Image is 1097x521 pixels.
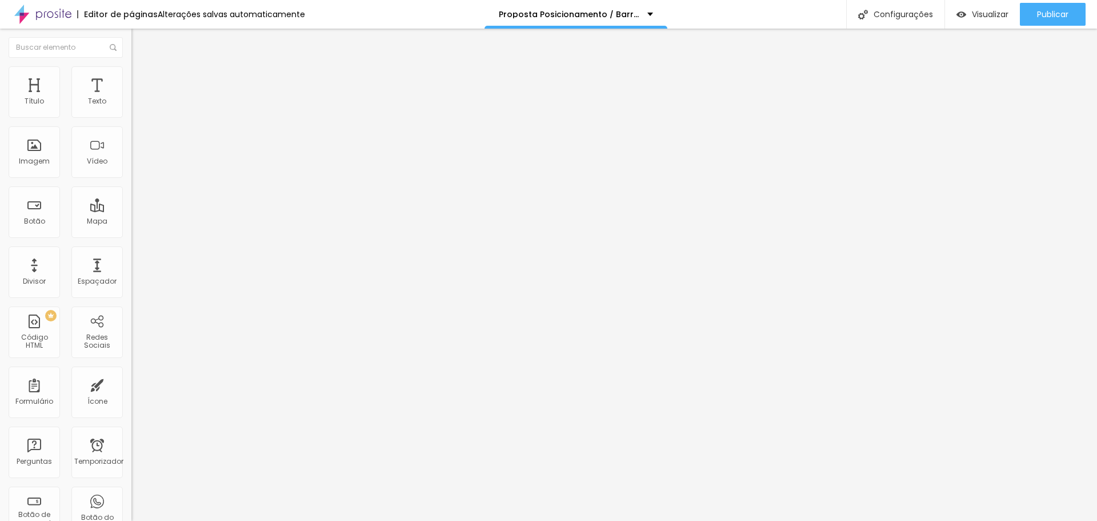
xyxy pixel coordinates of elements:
font: Imagem [19,156,50,166]
input: Buscar elemento [9,37,123,58]
iframe: Editor [131,29,1097,521]
font: Divisor [23,276,46,286]
font: Perguntas [17,456,52,466]
font: Alterações salvas automaticamente [158,9,305,20]
font: Formulário [15,396,53,406]
font: Editor de páginas [84,9,158,20]
font: Redes Sociais [84,332,110,350]
font: Publicar [1037,9,1068,20]
font: Configurações [874,9,933,20]
font: Ícone [87,396,107,406]
font: Mapa [87,216,107,226]
img: Ícone [858,10,868,19]
img: Ícone [110,44,117,51]
font: Temporizador [74,456,123,466]
button: Publicar [1020,3,1086,26]
font: Espaçador [78,276,117,286]
font: Texto [88,96,106,106]
font: Botão [24,216,45,226]
font: Proposta Posicionamento / Barra da Tijuca [499,9,680,20]
img: view-1.svg [956,10,966,19]
font: Vídeo [87,156,107,166]
font: Código HTML [21,332,48,350]
button: Visualizar [945,3,1020,26]
font: Título [25,96,44,106]
font: Visualizar [972,9,1008,20]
